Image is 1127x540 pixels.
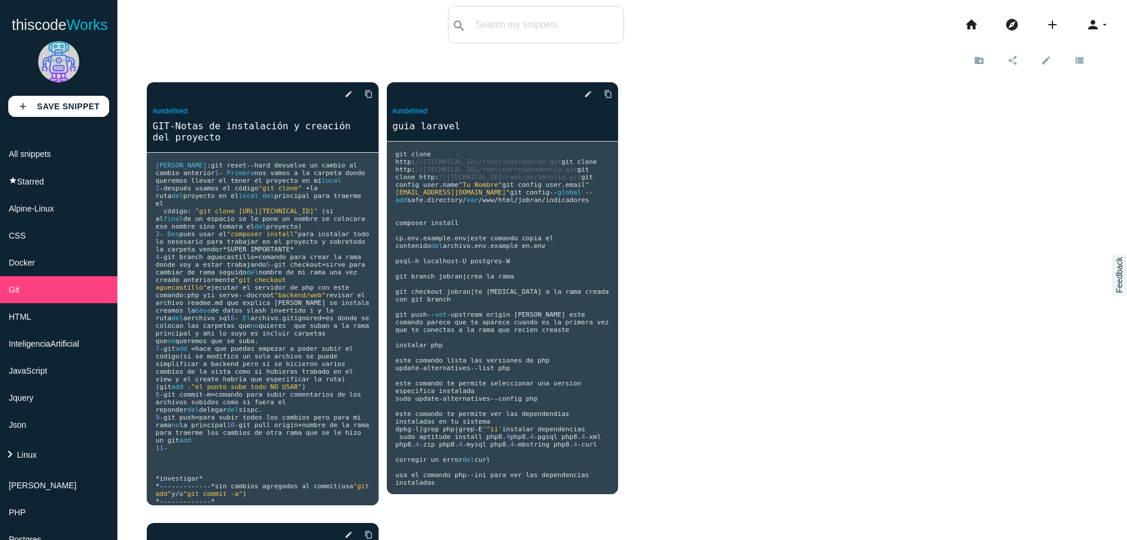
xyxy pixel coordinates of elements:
[187,207,191,215] span: :
[156,414,365,429] span: para subir todos los cambios pero para mi rama
[156,269,361,284] span: nombre de mi rama una vez creado anteriormente
[486,242,490,250] span: .
[171,421,179,429] span: no
[407,234,419,242] span: env
[9,312,31,321] span: HTML
[1041,50,1051,70] i: edit
[396,196,589,242] span: indicadores composer install cp
[156,314,373,330] span: es donde se colocan las carpetas que
[467,196,478,204] span: var
[9,258,35,267] span: Docker
[490,242,529,250] span: example en
[171,314,183,322] span: del
[542,196,546,204] span: /
[167,207,171,215] span: ó
[207,162,211,169] span: :
[396,196,407,204] span: add
[242,185,258,192] span: digo
[506,433,510,441] span: 4
[219,169,223,177] span: -
[1007,50,1018,70] i: share
[9,231,26,240] span: CSS
[153,107,187,115] a: #undefined
[573,441,578,448] span: 4
[396,181,589,196] span: "[EMAIL_ADDRESS][DOMAIN_NAME]"
[191,383,302,391] span: "el punto sube todo NO USAR"
[199,406,227,414] span: delegar
[160,185,164,192] span: -
[156,391,365,414] span: comando para subir comentarios de los archivos subidos como si fuera el reponder
[396,395,573,433] span: config php este comando te permite ver las dependendias instaladas en tu sistema dpkg
[17,177,44,186] span: Starred
[231,314,235,322] span: 6
[393,107,427,115] a: #undefined
[227,169,254,177] span: Primero
[506,441,510,448] span: .
[302,383,306,391] span: )
[565,181,585,189] span: email
[156,162,361,177] span: hard devuelve un cambio al cambio anterior
[156,322,373,345] span: quieres que suban a la rama principal y ahi lo suyo es incluir carpetas que
[266,261,271,269] span: 5
[419,441,423,448] span: -
[156,230,373,253] span: para instalar todo lo nesesario para trabajar en el proyecto y sobretodo la carpeta vendor
[1100,6,1109,43] i: arrow_drop_down
[254,337,258,345] span: .
[247,291,274,299] span: docroot
[342,375,346,383] span: )
[498,196,514,204] span: html
[518,196,541,204] span: jobran
[396,364,585,403] span: list php este comando te permite seleccionar una version especifica instalada sudo update
[335,83,353,105] a: edit
[1086,6,1100,43] i: person
[338,482,342,490] span: (
[1005,6,1019,43] i: explore
[452,7,466,45] i: search
[463,273,467,280] span: |
[482,196,494,204] span: www
[9,149,51,159] span: All snippets
[502,257,506,265] span: -
[282,314,322,322] span: gitignored
[604,83,612,105] i: content_copy
[171,383,183,391] span: add
[470,288,474,296] span: |
[306,185,310,192] span: +
[160,353,164,360] span: ó
[274,291,326,299] span: "backend/web"
[156,353,357,383] span: si se modifico un solo archivo se puede simplificar a backend pero si se hicieron varios cambios ...
[458,257,463,265] span: -
[239,185,243,192] span: ó
[156,253,365,269] span: comando para crear la rama donde voy a estar trabajando
[171,207,187,215] span: digo
[526,433,530,441] span: .
[1111,254,1126,296] a: Feedback
[215,482,338,490] span: sin cambios agregados al commit
[191,345,195,353] span: =
[258,185,302,192] span: "git clone"
[8,96,109,117] a: addSave Snippet
[534,433,538,441] span: -
[156,383,160,391] span: (
[1031,49,1064,71] a: edit
[415,441,419,448] span: 4
[447,311,451,318] span: -
[463,196,467,204] span: /
[549,189,557,196] span: --
[3,447,17,461] i: keyboard_arrow_right
[411,441,415,448] span: .
[187,291,239,299] span: php yii serve
[1064,49,1098,71] a: view_list
[530,433,534,441] span: 4
[964,49,997,71] a: create_new_folder
[585,433,589,441] span: -
[387,119,619,133] a: guia laravel
[160,253,164,261] span: -
[238,291,246,299] span: --
[403,234,407,242] span: .
[514,441,518,448] span: -
[187,406,199,414] span: del
[164,391,203,398] span: git commit
[471,242,475,250] span: .
[167,230,179,238] span: Des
